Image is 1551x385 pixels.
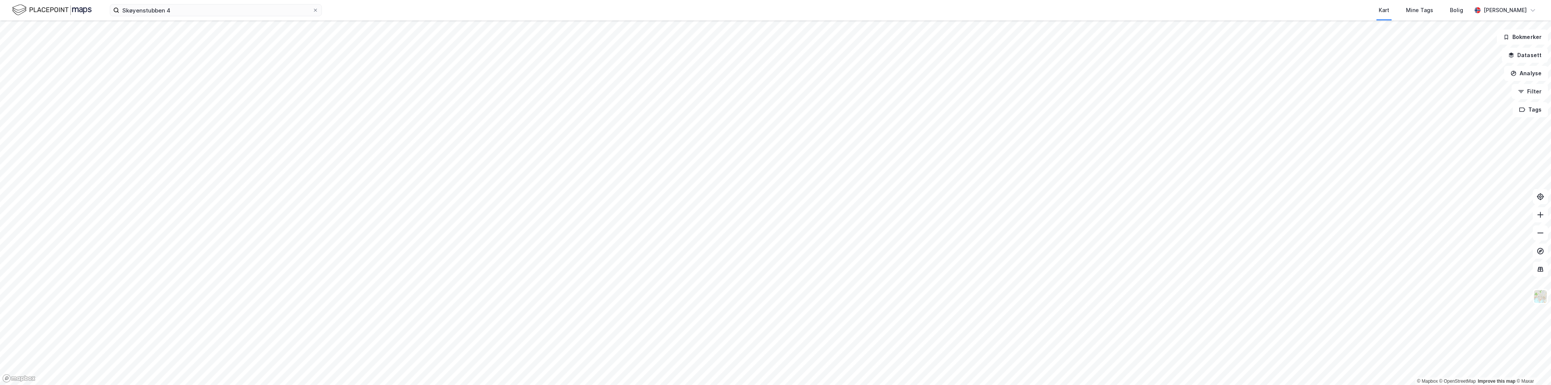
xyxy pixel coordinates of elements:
[1417,379,1438,384] a: Mapbox
[1513,102,1548,117] button: Tags
[1512,84,1548,99] button: Filter
[1513,349,1551,385] div: Kontrollprogram for chat
[119,5,312,16] input: Søk på adresse, matrikkel, gårdeiere, leietakere eller personer
[1513,349,1551,385] iframe: Chat Widget
[1533,289,1548,304] img: Z
[1478,379,1515,384] a: Improve this map
[12,3,92,17] img: logo.f888ab2527a4732fd821a326f86c7f29.svg
[2,374,36,383] a: Mapbox homepage
[1406,6,1433,15] div: Mine Tags
[1504,66,1548,81] button: Analyse
[1439,379,1476,384] a: OpenStreetMap
[1450,6,1463,15] div: Bolig
[1379,6,1389,15] div: Kart
[1502,48,1548,63] button: Datasett
[1484,6,1527,15] div: [PERSON_NAME]
[1497,29,1548,45] button: Bokmerker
